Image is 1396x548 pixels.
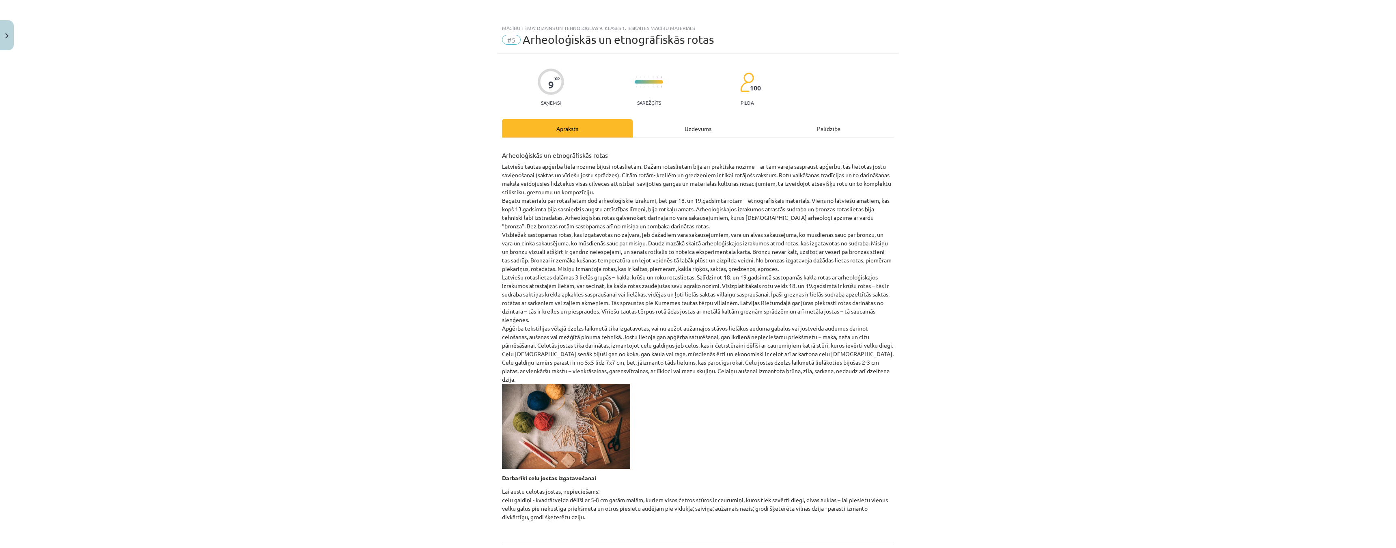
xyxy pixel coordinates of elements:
[644,86,645,88] img: icon-short-line-57e1e144782c952c97e751825c79c345078a6d821885a25fce030b3d8c18986b.svg
[502,384,630,469] img: AD_4nXd3618J9_a5OXiYtnUnEaxxvOPoEZrjkZf1ylUJ8wj5ZH0yk67SAp1Ym7rh6AHRlnU6yO5xpRRZSycHfmrWaa1gTh5OM...
[548,79,554,90] div: 9
[502,162,894,469] p: Latviešu tautas apģērbā liela nozīme bijusi rotaslietām. Dažām rotaslietām bija arī praktiska noz...
[502,145,894,160] h3: Arheoloģiskās un etnogrāfiskās rotas
[636,86,637,88] img: icon-short-line-57e1e144782c952c97e751825c79c345078a6d821885a25fce030b3d8c18986b.svg
[502,474,596,481] strong: Darbarīki celu jostas izgatavošanai
[5,33,9,39] img: icon-close-lesson-0947bae3869378f0d4975bcd49f059093ad1ed9edebbc8119c70593378902aed.svg
[640,86,641,88] img: icon-short-line-57e1e144782c952c97e751825c79c345078a6d821885a25fce030b3d8c18986b.svg
[653,76,653,78] img: icon-short-line-57e1e144782c952c97e751825c79c345078a6d821885a25fce030b3d8c18986b.svg
[741,100,754,105] p: pilda
[502,35,521,45] span: #5
[538,100,564,105] p: Saņemsi
[644,76,645,78] img: icon-short-line-57e1e144782c952c97e751825c79c345078a6d821885a25fce030b3d8c18986b.svg
[653,86,653,88] img: icon-short-line-57e1e144782c952c97e751825c79c345078a6d821885a25fce030b3d8c18986b.svg
[523,33,714,46] span: Arheoloģiskās un etnogrāfiskās rotas
[502,25,894,31] div: Mācību tēma: Dizains un tehnoloģijas 9. klases 1. ieskaites mācību materiāls
[740,72,754,92] img: students-c634bb4e5e11cddfef0936a35e636f08e4e9abd3cc4e673bd6f9a4125e45ecb1.svg
[640,76,641,78] img: icon-short-line-57e1e144782c952c97e751825c79c345078a6d821885a25fce030b3d8c18986b.svg
[502,487,894,530] p: Lai austu celotas jostas, nepieciešams: celu galdiņi - kvadrātveida dēlīši ar 5-8 cm garām malām,...
[750,84,761,92] span: 100
[502,119,633,138] div: Apraksts
[633,119,763,138] div: Uzdevums
[637,100,661,105] p: Sarežģīts
[636,76,637,78] img: icon-short-line-57e1e144782c952c97e751825c79c345078a6d821885a25fce030b3d8c18986b.svg
[554,76,560,81] span: XP
[648,76,649,78] img: icon-short-line-57e1e144782c952c97e751825c79c345078a6d821885a25fce030b3d8c18986b.svg
[763,119,894,138] div: Palīdzība
[648,86,649,88] img: icon-short-line-57e1e144782c952c97e751825c79c345078a6d821885a25fce030b3d8c18986b.svg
